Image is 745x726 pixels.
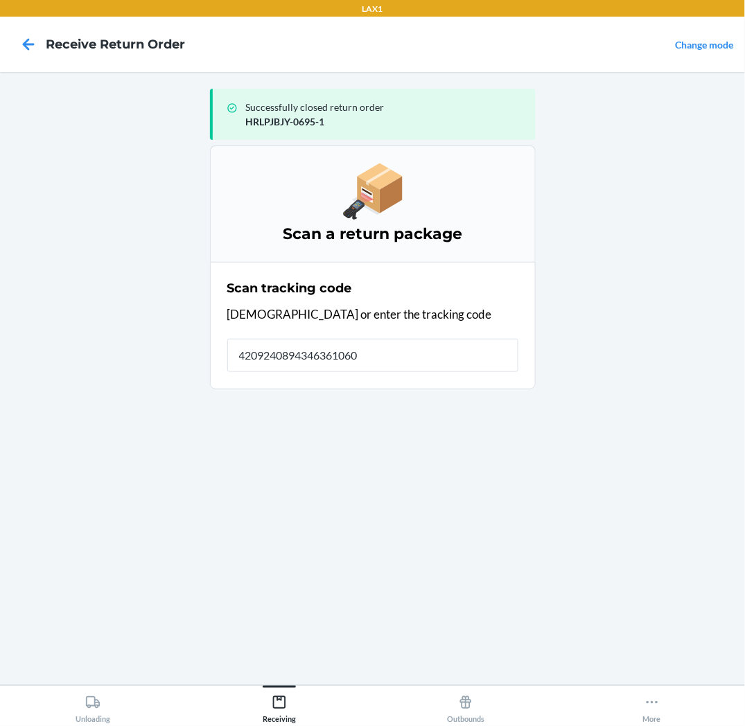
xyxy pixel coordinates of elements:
input: Tracking code [227,339,518,372]
div: Unloading [76,689,110,724]
button: Receiving [186,686,373,724]
h4: Receive Return Order [46,35,185,53]
button: More [559,686,745,724]
div: More [643,689,661,724]
div: Receiving [263,689,296,724]
a: Change mode [676,39,734,51]
p: Successfully closed return order [246,100,525,114]
h3: Scan a return package [227,223,518,245]
p: LAX1 [362,3,383,15]
div: Outbounds [447,689,484,724]
h2: Scan tracking code [227,279,352,297]
p: [DEMOGRAPHIC_DATA] or enter the tracking code [227,306,518,324]
p: HRLPJBJY-0695-1 [246,114,525,129]
button: Outbounds [373,686,559,724]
